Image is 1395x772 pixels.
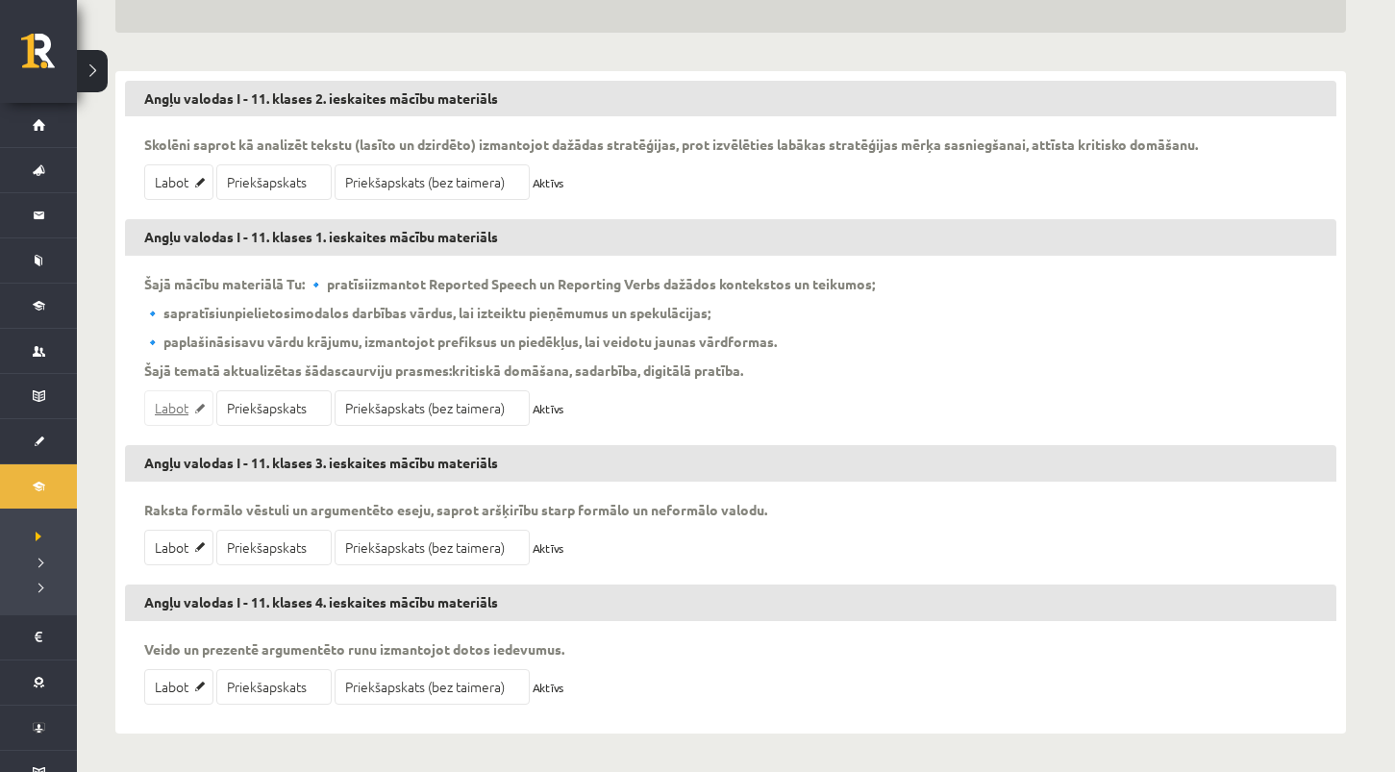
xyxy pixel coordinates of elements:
a: Priekšapskats (bez taimera) [335,164,530,200]
span: Aktīvs [533,175,564,190]
p: un modalos darbības vārdus, lai izteiktu pieņēmumus un spekulācijas; [144,304,710,321]
a: Labot [144,390,213,426]
a: Rīgas 1. Tālmācības vidusskola [21,34,77,82]
p: Veido un prezentē argumentēto runu izmantojot dotos iedevumus. [144,640,564,658]
strong: 🔹 paplašināsi [144,333,235,350]
h3: Angļu valodas I - 11. klases 2. ieskaites mācību materiāls [125,81,1336,117]
strong: Šajā mācību materiālā Tu: [144,275,305,292]
p: Raksta formālo vēstuli un argumentēto eseju, saprot aršķirību starp formālo un neformālo valodu. [144,501,767,518]
p: savu vārdu krājumu, izmantojot prefiksus un piedēkļus, lai veidotu jaunas vārdformas. [144,333,777,350]
a: Priekšapskats (bez taimera) [335,390,530,426]
a: Priekšapskats (bez taimera) [335,530,530,565]
a: Priekšapskats [216,669,332,705]
span: Aktīvs [533,680,564,695]
a: Priekšapskats [216,530,332,565]
strong: 🔹 pratīsi [308,275,368,292]
a: Priekšapskats [216,164,332,200]
strong: pielietosi [235,304,294,321]
p: Skolēni saprot kā analizēt tekstu (lasīto un dzirdēto) izmantojot dažādas stratēģijas, prot izvēl... [144,136,1198,153]
a: Labot [144,669,213,705]
h3: Angļu valodas I - 11. klases 3. ieskaites mācību materiāls [125,445,1336,482]
a: Labot [144,164,213,200]
a: Priekšapskats [216,390,332,426]
p: izmantot Reported Speech un Reporting Verbs dažādos kontekstos un teikumos; [308,275,875,292]
strong: 🔹 sapratīsi [144,304,219,321]
strong: caurviju prasmes: [341,361,452,379]
h3: Angļu valodas I - 11. klases 1. ieskaites mācību materiāls [125,219,1336,256]
h3: Angļu valodas I - 11. klases 4. ieskaites mācību materiāls [125,585,1336,621]
a: Priekšapskats (bez taimera) [335,669,530,705]
a: Labot [144,530,213,565]
p: Šajā tematā aktualizētas šādas kritiskā domāšana, sadarbība, digitālā pratība. [144,361,743,379]
span: Aktīvs [533,540,564,556]
span: Aktīvs [533,401,564,416]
